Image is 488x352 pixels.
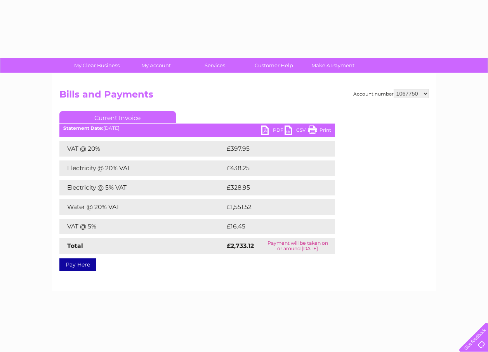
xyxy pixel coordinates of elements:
[227,242,254,249] strong: £2,733.12
[59,199,225,215] td: Water @ 20% VAT
[124,58,188,73] a: My Account
[225,141,321,157] td: £397.95
[63,125,103,131] b: Statement Date:
[67,242,83,249] strong: Total
[260,238,335,254] td: Payment will be taken on or around [DATE]
[65,58,129,73] a: My Clear Business
[225,199,322,215] td: £1,551.52
[285,125,308,137] a: CSV
[59,180,225,195] td: Electricity @ 5% VAT
[301,58,365,73] a: Make A Payment
[59,258,96,271] a: Pay Here
[225,219,319,234] td: £16.45
[59,125,335,131] div: [DATE]
[353,89,429,98] div: Account number
[59,89,429,104] h2: Bills and Payments
[59,141,225,157] td: VAT @ 20%
[225,180,321,195] td: £328.95
[183,58,247,73] a: Services
[59,111,176,123] a: Current Invoice
[242,58,306,73] a: Customer Help
[225,160,321,176] td: £438.25
[308,125,331,137] a: Print
[59,219,225,234] td: VAT @ 5%
[59,160,225,176] td: Electricity @ 20% VAT
[261,125,285,137] a: PDF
